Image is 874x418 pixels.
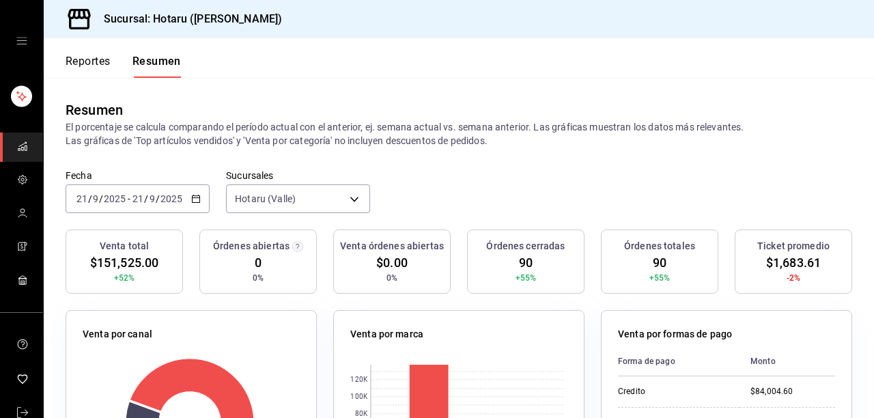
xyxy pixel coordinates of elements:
[226,171,370,180] label: Sucursales
[235,192,296,206] span: Hotaru (Valle)
[66,171,210,180] label: Fecha
[99,193,103,204] span: /
[128,193,130,204] span: -
[624,239,695,253] h3: Órdenes totales
[253,272,264,284] span: 0%
[486,239,565,253] h3: Órdenes cerradas
[516,272,537,284] span: +55%
[355,410,368,418] text: 80K
[618,347,739,376] th: Forma de pago
[144,193,148,204] span: /
[66,120,852,148] p: El porcentaje se calcula comparando el período actual con el anterior, ej. semana actual vs. sema...
[750,386,835,398] div: $84,004.60
[350,327,423,342] p: Venta por marca
[76,193,88,204] input: --
[100,239,149,253] h3: Venta total
[376,253,408,272] span: $0.00
[114,272,135,284] span: +52%
[649,272,671,284] span: +55%
[66,55,111,78] button: Reportes
[213,239,290,253] h3: Órdenes abiertas
[132,55,181,78] button: Resumen
[255,253,262,272] span: 0
[653,253,666,272] span: 90
[156,193,160,204] span: /
[757,239,830,253] h3: Ticket promedio
[386,272,397,284] span: 0%
[160,193,183,204] input: ----
[88,193,92,204] span: /
[739,347,835,376] th: Monto
[132,193,144,204] input: --
[519,253,533,272] span: 90
[66,100,123,120] div: Resumen
[83,327,152,342] p: Venta por canal
[340,239,444,253] h3: Venta órdenes abiertas
[90,253,158,272] span: $151,525.00
[93,11,282,27] h3: Sucursal: Hotaru ([PERSON_NAME])
[618,327,732,342] p: Venta por formas de pago
[92,193,99,204] input: --
[618,386,729,398] div: Credito
[66,55,181,78] div: navigation tabs
[103,193,126,204] input: ----
[350,393,367,401] text: 100K
[16,36,27,46] button: open drawer
[787,272,800,284] span: -2%
[350,376,367,384] text: 120K
[766,253,821,272] span: $1,683.61
[149,193,156,204] input: --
